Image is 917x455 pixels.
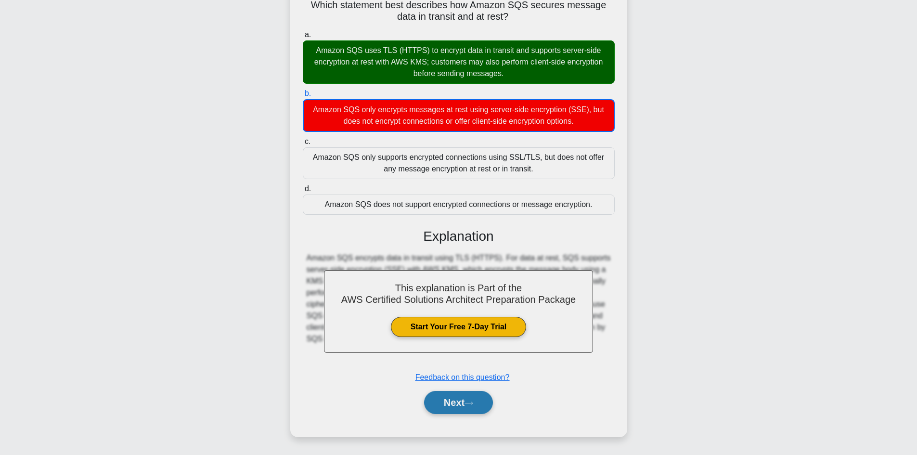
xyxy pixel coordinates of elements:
span: c. [305,137,310,145]
div: Amazon SQS only supports encrypted connections using SSL/TLS, but does not offer any message encr... [303,147,615,179]
span: d. [305,184,311,193]
a: Start Your Free 7-Day Trial [391,317,526,337]
div: Amazon SQS only encrypts messages at rest using server-side encryption (SSE), but does not encryp... [303,99,615,132]
h3: Explanation [309,228,609,245]
div: Amazon SQS does not support encrypted connections or message encryption. [303,195,615,215]
span: b. [305,89,311,97]
div: Amazon SQS uses TLS (HTTPS) to encrypt data in transit and supports server-side encryption at res... [303,40,615,84]
button: Next [424,391,493,414]
a: Feedback on this question? [415,373,510,381]
span: a. [305,30,311,39]
div: Amazon SQS encrypts data in transit using TLS (HTTPS). For data at rest, SQS supports server-side... [307,252,611,345]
